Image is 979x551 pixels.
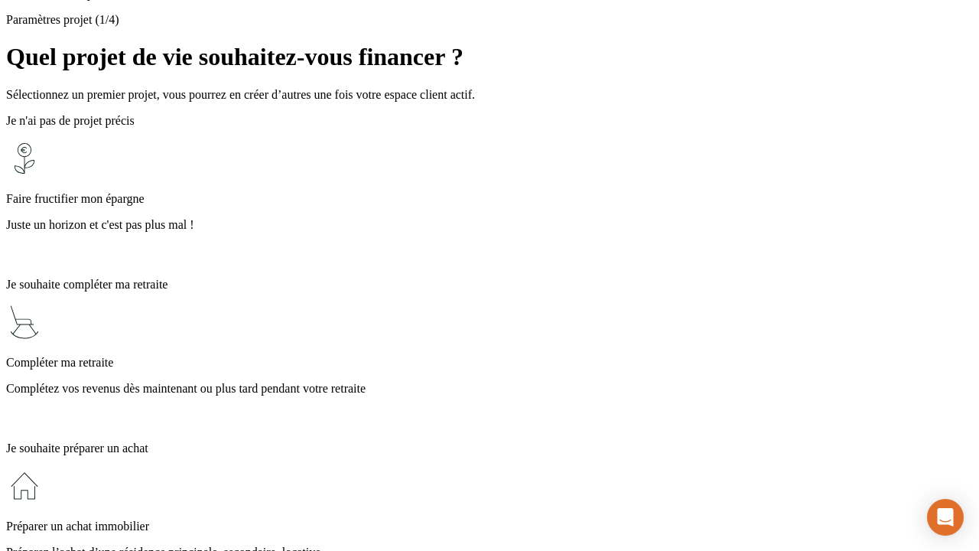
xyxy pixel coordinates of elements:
[6,520,973,533] p: Préparer un achat immobilier
[6,43,973,71] h1: Quel projet de vie souhaitez-vous financer ?
[6,13,973,27] p: Paramètres projet (1/4)
[6,356,973,370] p: Compléter ma retraite
[6,382,973,396] p: Complétez vos revenus dès maintenant ou plus tard pendant votre retraite
[6,114,973,128] p: Je n'ai pas de projet précis
[6,278,973,292] p: Je souhaite compléter ma retraite
[6,192,973,206] p: Faire fructifier mon épargne
[927,499,964,536] div: Open Intercom Messenger
[6,88,475,101] span: Sélectionnez un premier projet, vous pourrez en créer d’autres une fois votre espace client actif.
[6,442,973,455] p: Je souhaite préparer un achat
[6,218,973,232] p: Juste un horizon et c'est pas plus mal !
